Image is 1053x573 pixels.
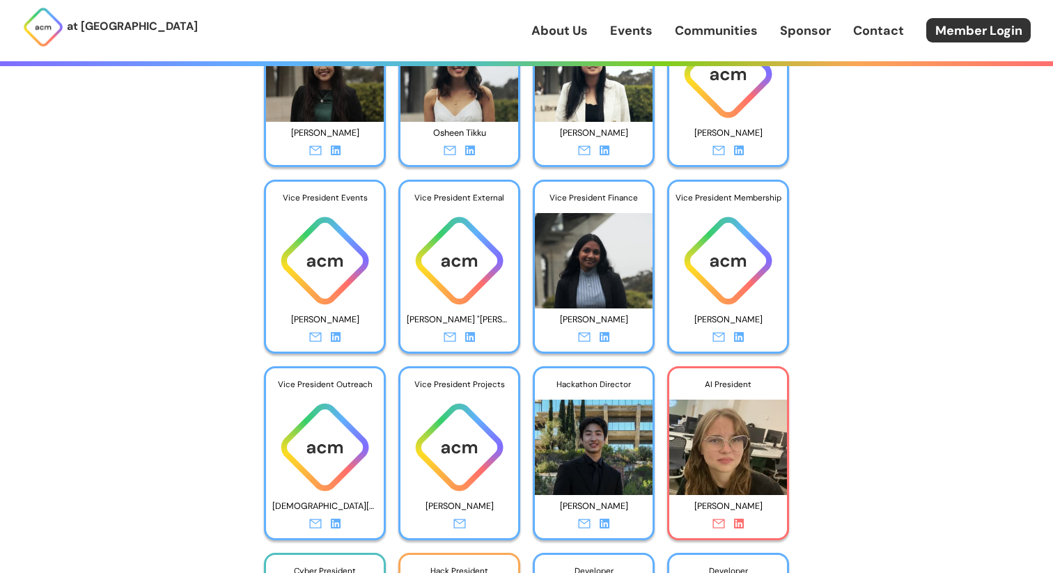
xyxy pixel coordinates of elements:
[22,6,64,48] img: ACM Logo
[400,400,518,495] img: ACM logo
[400,15,518,122] img: Photo of Osheen Tikku
[541,123,646,144] p: [PERSON_NAME]
[266,213,384,308] img: ACM logo
[541,496,646,517] p: [PERSON_NAME]
[266,400,384,495] img: ACM logo
[853,22,904,40] a: Contact
[535,202,653,308] img: Photo of Shreya Nagunuri
[669,182,787,214] div: Vice President Membership
[780,22,831,40] a: Sponsor
[676,123,781,144] p: [PERSON_NAME]
[400,182,518,214] div: Vice President External
[266,368,384,400] div: Vice President Outreach
[407,496,512,517] p: [PERSON_NAME]
[535,388,653,495] img: Photo of Andrew Zheng
[407,309,512,331] p: [PERSON_NAME] "[PERSON_NAME]" [PERSON_NAME]
[67,17,198,36] p: at [GEOGRAPHIC_DATA]
[669,26,787,122] img: ACM logo
[676,496,781,517] p: [PERSON_NAME]
[400,213,518,308] img: ACM logo
[22,6,198,48] a: at [GEOGRAPHIC_DATA]
[669,388,787,495] img: Photo of Anya Chernova
[610,22,653,40] a: Events
[535,368,653,400] div: Hackathon Director
[272,496,377,517] p: [DEMOGRAPHIC_DATA][PERSON_NAME]
[926,18,1031,42] a: Member Login
[272,309,377,331] p: [PERSON_NAME]
[272,123,377,144] p: [PERSON_NAME]
[541,309,646,331] p: [PERSON_NAME]
[675,22,758,40] a: Communities
[400,368,518,400] div: Vice President Projects
[266,182,384,214] div: Vice President Events
[531,22,588,40] a: About Us
[535,15,653,122] img: Photo of Angela Hu
[407,123,512,144] p: Osheen Tikku
[669,213,787,308] img: ACM logo
[266,15,384,122] img: Photo of Murou Wang
[535,182,653,214] div: Vice President Finance
[669,368,787,400] div: AI President
[676,309,781,331] p: [PERSON_NAME]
